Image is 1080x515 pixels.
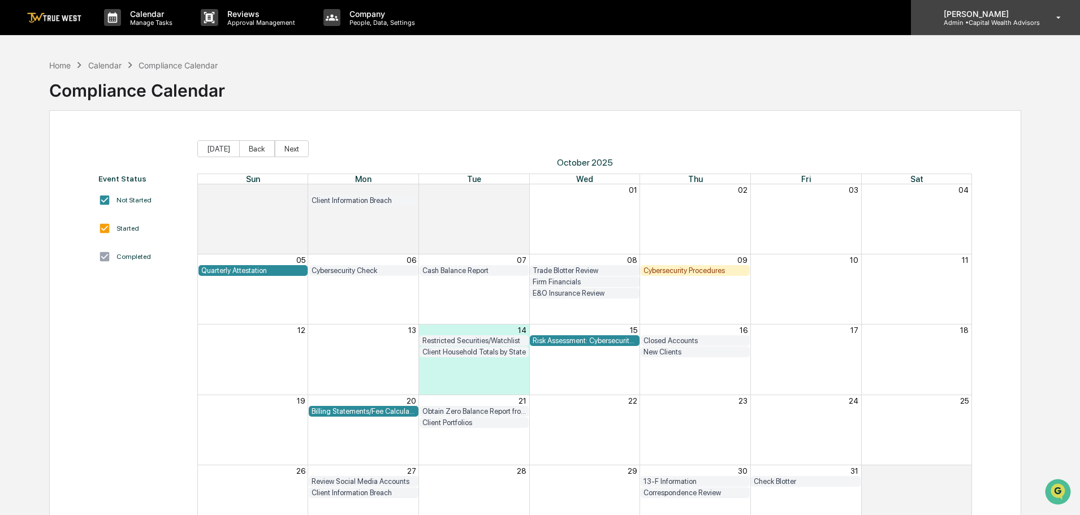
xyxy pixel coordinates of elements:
[850,326,858,335] button: 17
[627,256,637,265] button: 08
[312,488,416,497] div: Client Information Breach
[93,231,140,243] span: Attestations
[218,19,301,27] p: Approval Management
[960,396,969,405] button: 25
[35,184,92,193] span: [PERSON_NAME]
[239,140,275,157] button: Back
[422,336,526,345] div: Restricted Securities/Watchlist
[7,248,76,269] a: 🔎Data Lookup
[643,477,748,486] div: 13-F Information
[197,140,240,157] button: [DATE]
[407,256,416,265] button: 06
[533,266,637,275] div: Trade Blotter Review
[116,224,139,232] div: Started
[533,336,637,345] div: Risk Assessment: Cybersecurity and Technology Vendor Review
[849,185,858,194] button: 03
[296,185,305,194] button: 28
[407,185,416,194] button: 29
[312,266,416,275] div: Cybersecurity Check
[218,9,301,19] p: Reviews
[407,396,416,405] button: 20
[11,24,206,42] p: How can we help?
[94,154,98,163] span: •
[23,253,71,264] span: Data Lookup
[740,326,748,335] button: 16
[11,143,29,161] img: Tammy Steffen
[312,407,416,416] div: Billing Statements/Fee Calculations Report
[910,174,923,184] span: Sat
[630,326,637,335] button: 15
[958,185,969,194] button: 04
[737,256,748,265] button: 09
[738,185,748,194] button: 02
[407,466,416,475] button: 27
[100,184,123,193] span: [DATE]
[519,396,526,405] button: 21
[23,231,73,243] span: Preclearance
[935,19,1040,27] p: Admin • Capital Wealth Advisors
[643,488,748,497] div: Correspondence Review
[340,19,421,27] p: People, Data, Settings
[643,336,748,345] div: Closed Accounts
[422,266,526,275] div: Cash Balance Report
[175,123,206,137] button: See all
[643,348,748,356] div: New Clients
[517,466,526,475] button: 28
[576,174,593,184] span: Wed
[297,396,305,405] button: 19
[51,98,155,107] div: We're available if you need us!
[24,86,44,107] img: 8933085812038_c878075ebb4cc5468115_72.jpg
[11,254,20,263] div: 🔎
[738,466,748,475] button: 30
[88,60,122,70] div: Calendar
[518,326,526,335] button: 14
[533,278,637,286] div: Firm Financials
[77,227,145,247] a: 🗄️Attestations
[116,253,151,261] div: Completed
[11,232,20,241] div: 🖐️
[850,256,858,265] button: 10
[517,256,526,265] button: 07
[517,185,526,194] button: 30
[139,60,218,70] div: Compliance Calendar
[94,184,98,193] span: •
[422,418,526,427] div: Client Portfolios
[192,90,206,103] button: Start new chat
[533,289,637,297] div: E&O Insurance Review
[7,227,77,247] a: 🖐️Preclearance
[275,140,309,157] button: Next
[121,19,178,27] p: Manage Tasks
[80,280,137,289] a: Powered byPylon
[11,125,76,135] div: Past conversations
[49,60,71,70] div: Home
[35,154,92,163] span: [PERSON_NAME]
[962,256,969,265] button: 11
[312,477,416,486] div: Review Social Media Accounts
[628,466,637,475] button: 29
[100,154,123,163] span: [DATE]
[121,9,178,19] p: Calendar
[422,407,526,416] div: Obtain Zero Balance Report from Custodian
[688,174,703,184] span: Thu
[960,466,969,475] button: 01
[49,71,225,101] div: Compliance Calendar
[935,9,1040,19] p: [PERSON_NAME]
[296,466,305,475] button: 26
[960,326,969,335] button: 18
[754,477,858,486] div: Check Blotter
[643,266,748,275] div: Cybersecurity Procedures
[849,396,858,405] button: 24
[246,174,260,184] span: Sun
[297,326,305,335] button: 12
[422,348,526,356] div: Client Household Totals by State
[628,396,637,405] button: 22
[197,157,973,168] span: October 2025
[408,326,416,335] button: 13
[296,256,305,265] button: 05
[629,185,637,194] button: 01
[738,396,748,405] button: 23
[355,174,371,184] span: Mon
[51,86,185,98] div: Start new chat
